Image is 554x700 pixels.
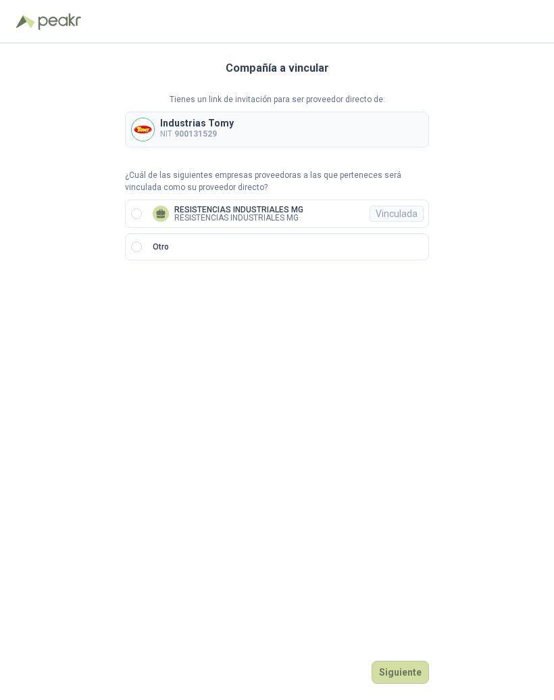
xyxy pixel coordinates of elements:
[160,118,234,128] p: Industrias Tomy
[370,206,424,222] div: Vinculada
[160,128,234,141] p: NIT
[372,661,429,684] button: Siguiente
[153,241,169,254] p: Otro
[16,15,35,28] img: Logo
[226,60,329,77] h3: Compañía a vincular
[174,214,303,222] p: RESISTENCIAS INDUSTRIALES MG
[38,14,81,30] img: Peakr
[125,169,429,195] p: ¿Cuál de las siguientes empresas proveedoras a las que perteneces será vinculada como su proveedo...
[174,129,217,139] b: 900131529
[125,93,429,106] p: Tienes un link de invitación para ser proveedor directo de:
[132,118,154,141] img: Company Logo
[174,206,303,214] p: RESISTENCIAS INDUSTRIALES MG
